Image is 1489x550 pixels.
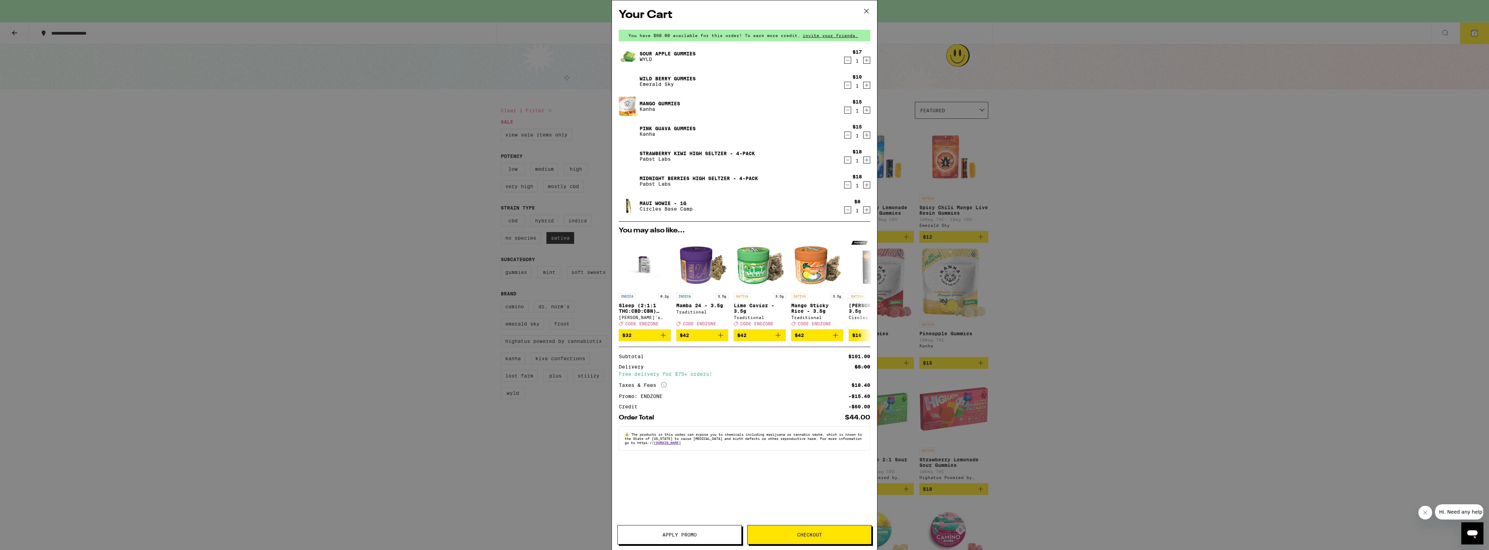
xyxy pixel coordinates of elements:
[863,132,870,139] button: Increment
[625,432,631,436] span: ⚠️
[4,5,50,10] span: Hi. Need any help?
[619,147,638,166] img: Strawberry Kiwi High Seltzer - 4-Pack
[676,238,728,329] a: Open page for Mamba 24 - 3.5g from Traditional
[854,208,861,213] div: 1
[831,293,843,299] p: 3.5g
[619,372,870,376] div: Free delivery for $75+ orders!
[619,303,671,314] p: Sleep (2:1:1 THC:CBD:CBN) Tincture - 200mg
[658,293,671,299] p: 0.2g
[617,525,742,544] button: Apply Promo
[795,332,804,338] span: $42
[863,157,870,163] button: Increment
[853,133,862,139] div: 1
[619,96,638,117] img: Mango Gummies
[798,321,831,326] span: CODE ENDZONE
[863,107,870,114] button: Increment
[734,238,786,329] a: Open page for Lime Caviar - 3.5g from Traditional
[844,107,851,114] button: Decrement
[619,238,671,329] a: Open page for Sleep (2:1:1 THC:CBD:CBN) Tincture - 200mg from Mary's Medicinals
[734,293,750,299] p: SATIVA
[622,332,632,338] span: $32
[849,329,901,341] button: Add to bag
[853,99,862,105] div: $15
[619,364,649,369] div: Delivery
[845,415,870,421] div: $44.00
[619,72,638,91] img: Wild Berry Gummies
[619,30,870,41] div: You have $60.00 available for this order! To earn more credit,invite your friends.
[800,33,861,38] span: invite your friends.
[716,293,728,299] p: 3.5g
[662,532,697,537] span: Apply Promo
[1461,522,1483,544] iframe: Button to launch messaging window
[844,157,851,163] button: Decrement
[853,124,862,130] div: $15
[640,151,755,156] a: Strawberry Kiwi High Seltzer - 4-Pack
[863,181,870,188] button: Increment
[853,83,862,89] div: 1
[619,394,667,399] div: Promo: ENDZONE
[676,238,728,290] img: Traditional - Mamba 24 - 3.5g
[619,196,638,216] img: Maui Wowie - 1g
[853,58,862,64] div: 1
[863,206,870,213] button: Increment
[619,227,870,234] h2: You may also like...
[844,132,851,139] button: Decrement
[640,76,696,81] a: Wild Berry Gummies
[844,57,851,64] button: Decrement
[640,56,696,62] p: WYLD
[853,74,862,80] div: $10
[734,238,786,290] img: Traditional - Lime Caviar - 3.5g
[849,293,865,299] p: SATIVA
[628,33,800,38] span: You have $60.00 available for this order! To earn more credit,
[619,404,642,409] div: Credit
[676,303,728,308] p: Mamba 24 - 3.5g
[849,303,901,314] p: [PERSON_NAME] - 3.5g
[849,238,901,290] img: Circles Base Camp - Gush Rush - 3.5g
[640,106,680,112] p: Kanha
[654,441,681,445] a: [DOMAIN_NAME]
[791,303,843,314] p: Mango Sticky Rice - 3.5g
[848,354,870,359] div: $101.00
[640,176,758,181] a: Midnight Berries High Seltzer - 4-pack
[640,181,758,187] p: Pabst Labs
[848,404,870,409] div: -$60.00
[853,49,862,55] div: $17
[734,329,786,341] button: Add to bag
[849,238,901,329] a: Open page for Gush Rush - 3.5g from Circles Base Camp
[640,101,680,106] a: Mango Gummies
[853,108,862,114] div: 1
[619,47,638,66] img: Sour Apple Gummies
[740,321,774,326] span: CODE ENDZONE
[853,183,862,188] div: 1
[619,382,667,388] div: Taxes & Fees
[640,156,755,162] p: Pabst Labs
[619,354,649,359] div: Subtotal
[747,525,872,544] button: Checkout
[737,332,747,338] span: $42
[844,181,851,188] button: Decrement
[676,293,693,299] p: INDICA
[625,321,659,326] span: CODE ENDZONE
[852,332,862,338] span: $16
[844,206,851,213] button: Decrement
[844,82,851,89] button: Decrement
[619,171,638,191] img: Midnight Berries High Seltzer - 4-pack
[619,415,659,421] div: Order Total
[619,238,671,290] img: Mary's Medicinals - Sleep (2:1:1 THC:CBD:CBN) Tincture - 200mg
[791,238,843,290] img: Traditional - Mango Sticky Rice - 3.5g
[1418,506,1432,520] iframe: Close message
[640,206,693,212] p: Circles Base Camp
[734,315,786,320] div: Traditional
[863,57,870,64] button: Increment
[849,315,901,320] div: Circles Base Camp
[680,332,689,338] span: $42
[619,315,671,320] div: [PERSON_NAME]'s Medicinals
[619,329,671,341] button: Add to bag
[854,199,861,204] div: $8
[853,149,862,154] div: $18
[683,321,716,326] span: CODE ENDZONE
[853,158,862,163] div: 1
[791,238,843,329] a: Open page for Mango Sticky Rice - 3.5g from Traditional
[676,310,728,314] div: Traditional
[791,293,808,299] p: SATIVA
